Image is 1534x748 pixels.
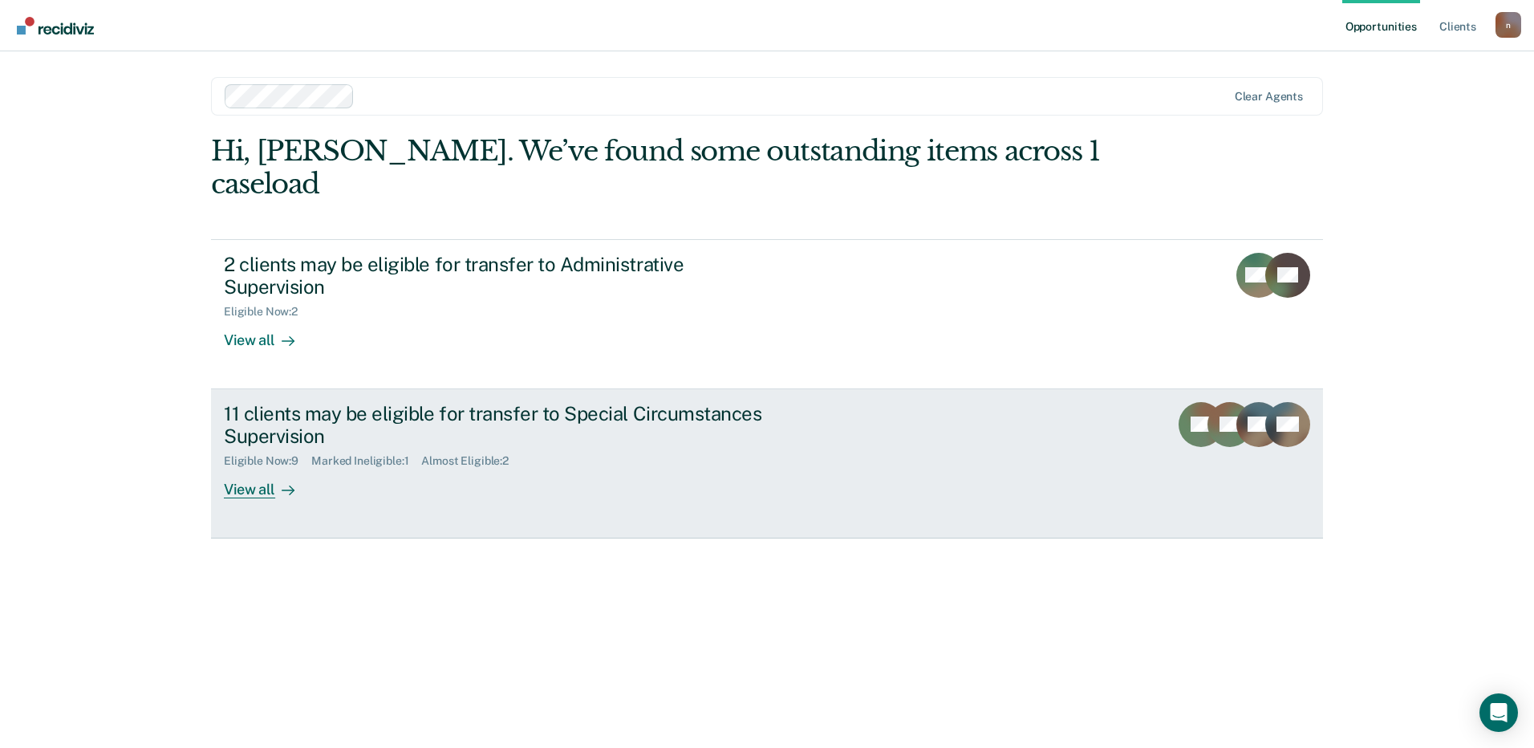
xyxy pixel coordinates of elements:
div: Eligible Now : 2 [224,305,310,319]
div: n [1495,12,1521,38]
div: Eligible Now : 9 [224,454,311,468]
button: Profile dropdown button [1495,12,1521,38]
img: Recidiviz [17,17,94,35]
a: 11 clients may be eligible for transfer to Special Circumstances SupervisionEligible Now:9Marked ... [211,389,1323,539]
div: Marked Ineligible : 1 [311,454,421,468]
div: Open Intercom Messenger [1479,693,1518,732]
div: View all [224,319,314,350]
div: Hi, [PERSON_NAME]. We’ve found some outstanding items across 1 caseload [211,135,1101,201]
a: 2 clients may be eligible for transfer to Administrative SupervisionEligible Now:2View all [211,239,1323,389]
div: Clear agents [1235,90,1303,104]
div: Almost Eligible : 2 [421,454,521,468]
div: 11 clients may be eligible for transfer to Special Circumstances Supervision [224,402,787,449]
div: 2 clients may be eligible for transfer to Administrative Supervision [224,253,787,299]
div: View all [224,468,314,499]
